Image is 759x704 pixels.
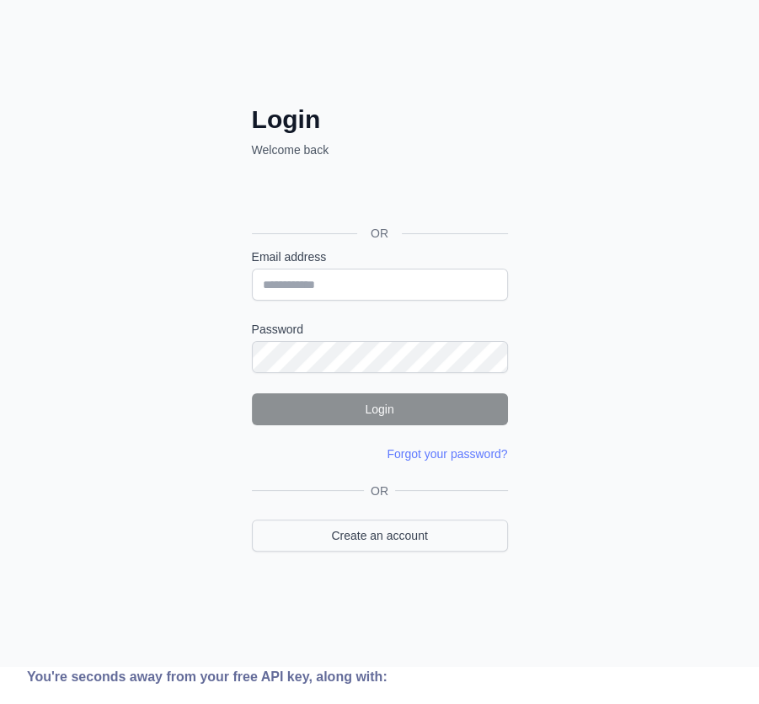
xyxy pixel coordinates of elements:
[387,447,507,461] a: Forgot your password?
[357,225,402,242] span: OR
[364,483,395,499] span: OR
[252,141,508,158] p: Welcome back
[252,104,508,135] h2: Login
[243,177,513,214] iframe: Przycisk Zaloguj się przez Google
[27,667,544,687] div: You're seconds away from your free API key, along with:
[252,248,508,265] label: Email address
[252,393,508,425] button: Login
[252,520,508,552] a: Create an account
[252,321,508,338] label: Password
